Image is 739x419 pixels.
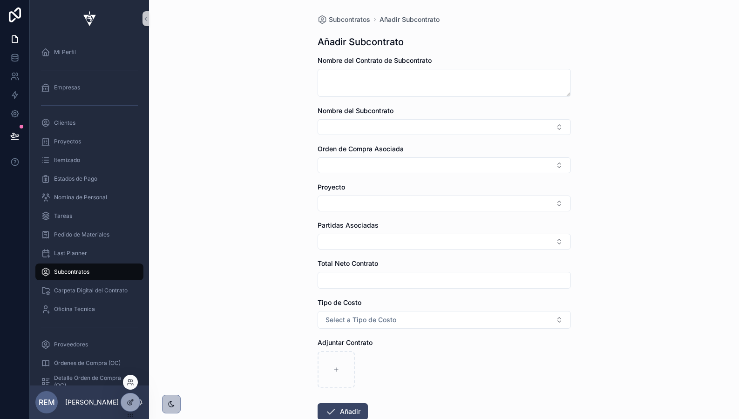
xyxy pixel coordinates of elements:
[35,79,143,96] a: Empresas
[318,107,393,115] span: Nombre del Subcontrato
[54,250,87,257] span: Last Planner
[35,133,143,150] a: Proyectos
[318,119,571,135] button: Select Button
[35,170,143,187] a: Estados de Pago
[35,152,143,169] a: Itemizado
[54,175,97,182] span: Estados de Pago
[318,157,571,173] button: Select Button
[54,84,80,91] span: Empresas
[318,234,571,250] button: Select Button
[54,268,89,276] span: Subcontratos
[35,264,143,280] a: Subcontratos
[54,374,134,389] span: Detalle Órden de Compra (OC)
[35,336,143,353] a: Proveedores
[318,221,379,229] span: Partidas Asociadas
[35,355,143,372] a: Órdenes de Compra (OC)
[318,196,571,211] button: Select Button
[35,115,143,131] a: Clientes
[54,156,80,164] span: Itemizado
[54,231,109,238] span: Pedido de Materiales
[35,208,143,224] a: Tareas
[35,189,143,206] a: Nomina de Personal
[35,301,143,318] a: Oficina Técnica
[35,282,143,299] a: Carpeta Digital del Contrato
[54,119,75,127] span: Clientes
[318,35,404,48] h1: Añadir Subcontrato
[318,145,404,153] span: Orden de Compra Asociada
[54,48,76,56] span: Mi Perfil
[325,315,396,324] span: Select a Tipo de Costo
[35,245,143,262] a: Last Planner
[318,338,373,346] span: Adjuntar Contrato
[30,37,149,385] div: scrollable content
[35,44,143,61] a: Mi Perfil
[318,298,361,306] span: Tipo de Costo
[318,183,345,191] span: Proyecto
[318,56,432,64] span: Nombre del Contrato de Subcontrato
[35,226,143,243] a: Pedido de Materiales
[65,398,119,407] p: [PERSON_NAME]
[54,138,81,145] span: Proyectos
[54,287,128,294] span: Carpeta Digital del Contrato
[35,373,143,390] a: Detalle Órden de Compra (OC)
[39,397,55,408] span: REM
[54,341,88,348] span: Proveedores
[318,311,571,329] button: Select Button
[78,11,101,26] img: App logo
[54,305,95,313] span: Oficina Técnica
[318,15,370,24] a: Subcontratos
[54,359,121,367] span: Órdenes de Compra (OC)
[54,194,107,201] span: Nomina de Personal
[380,15,440,24] a: Añadir Subcontrato
[318,259,378,267] span: Total Neto Contrato
[329,15,370,24] span: Subcontratos
[54,212,72,220] span: Tareas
